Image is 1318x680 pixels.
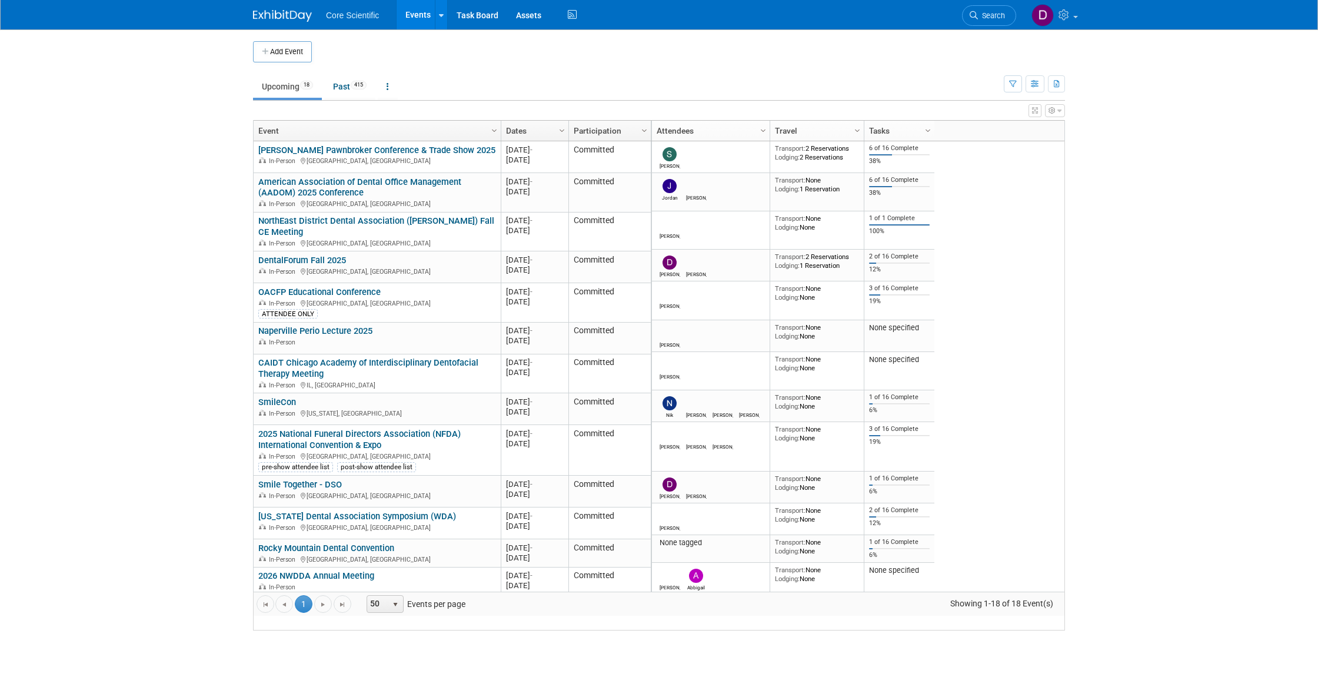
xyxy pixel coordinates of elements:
[869,227,930,235] div: 100%
[258,511,456,522] a: [US_STATE] Dental Association Symposium (WDA)
[568,283,651,323] td: Committed
[506,287,563,297] div: [DATE]
[568,539,651,568] td: Committed
[775,538,860,555] div: None None
[506,336,563,346] div: [DATE]
[775,538,806,546] span: Transport:
[742,396,756,410] img: Dylan Gara
[686,583,707,591] div: Abbigail Belshe
[269,410,299,417] span: In-Person
[259,157,266,163] img: In-Person Event
[530,480,532,489] span: -
[506,489,563,499] div: [DATE]
[568,323,651,354] td: Committed
[506,543,563,553] div: [DATE]
[978,11,1005,20] span: Search
[258,522,495,532] div: [GEOGRAPHIC_DATA], [GEOGRAPHIC_DATA]
[660,583,680,591] div: James Belshe
[689,256,703,270] img: Julie Serrano
[869,144,930,152] div: 6 of 16 Complete
[657,121,762,141] a: Attendees
[869,214,930,223] div: 1 of 1 Complete
[506,145,563,155] div: [DATE]
[568,173,651,213] td: Committed
[258,287,381,297] a: OACFP Educational Conference
[568,354,651,394] td: Committed
[269,300,299,307] span: In-Person
[640,126,649,135] span: Column Settings
[258,215,494,237] a: NorthEast District Dental Association ([PERSON_NAME]) Fall CE Meeting
[258,554,495,564] div: [GEOGRAPHIC_DATA], [GEOGRAPHIC_DATA]
[506,553,563,563] div: [DATE]
[663,179,677,193] img: Jordan McCullough
[1031,4,1054,26] img: Dan Boro
[869,355,930,364] div: None specified
[318,600,328,609] span: Go to the next page
[663,217,677,231] img: James Belshe
[530,397,532,406] span: -
[869,121,927,141] a: Tasks
[506,326,563,336] div: [DATE]
[506,397,563,407] div: [DATE]
[775,253,860,270] div: 2 Reservations 1 Reservation
[663,358,677,372] img: Robert Dittmann
[739,410,760,418] div: Dylan Gara
[775,475,860,492] div: None None
[775,261,800,270] span: Lodging:
[269,339,299,346] span: In-Person
[258,326,372,336] a: Naperville Perio Lecture 2025
[352,595,477,613] span: Events per page
[258,121,493,141] a: Event
[775,323,806,331] span: Transport:
[775,214,806,223] span: Transport:
[279,600,289,609] span: Go to the previous page
[506,439,563,449] div: [DATE]
[258,298,495,308] div: [GEOGRAPHIC_DATA], [GEOGRAPHIC_DATA]
[775,575,800,583] span: Lodging:
[506,479,563,489] div: [DATE]
[259,200,266,206] img: In-Person Event
[869,284,930,293] div: 3 of 16 Complete
[506,155,563,165] div: [DATE]
[506,177,563,187] div: [DATE]
[506,521,563,531] div: [DATE]
[869,157,930,165] div: 38%
[663,509,677,523] img: Robert Dittmann
[568,251,651,283] td: Committed
[775,153,800,161] span: Lodging:
[869,189,930,197] div: 38%
[775,214,860,231] div: None None
[314,595,332,613] a: Go to the next page
[530,256,532,264] span: -
[660,442,680,450] div: Robert Dittmann
[259,240,266,246] img: In-Person Event
[775,566,860,583] div: None None
[869,266,930,274] div: 12%
[259,492,266,498] img: In-Person Event
[663,326,677,340] img: Robert Dittmann
[258,177,461,198] a: American Association of Dental Office Management (AADOM) 2025 Conference
[775,393,806,402] span: Transport:
[775,515,800,523] span: Lodging:
[259,382,266,387] img: In-Person Event
[775,475,806,483] span: Transport:
[775,506,860,523] div: None None
[334,595,351,613] a: Go to the last page
[269,240,299,247] span: In-Person
[775,121,856,141] a: Travel
[686,193,707,201] div: Morgan Khan
[259,556,266,562] img: In-Person Event
[568,393,651,425] td: Committed
[940,595,1064,612] span: Showing 1-18 of 18 Event(s)
[258,490,495,500] div: [GEOGRAPHIC_DATA], [GEOGRAPHIC_DATA]
[506,255,563,265] div: [DATE]
[258,266,495,276] div: [GEOGRAPHIC_DATA], [GEOGRAPHIC_DATA]
[775,355,806,363] span: Transport:
[258,255,346,266] a: DentalForum Fall 2025
[775,547,800,555] span: Lodging:
[324,75,375,98] a: Past415
[775,176,860,193] div: None 1 Reservation
[663,287,677,301] img: Mike McKenna
[660,523,680,531] div: Robert Dittmann
[568,507,651,539] td: Committed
